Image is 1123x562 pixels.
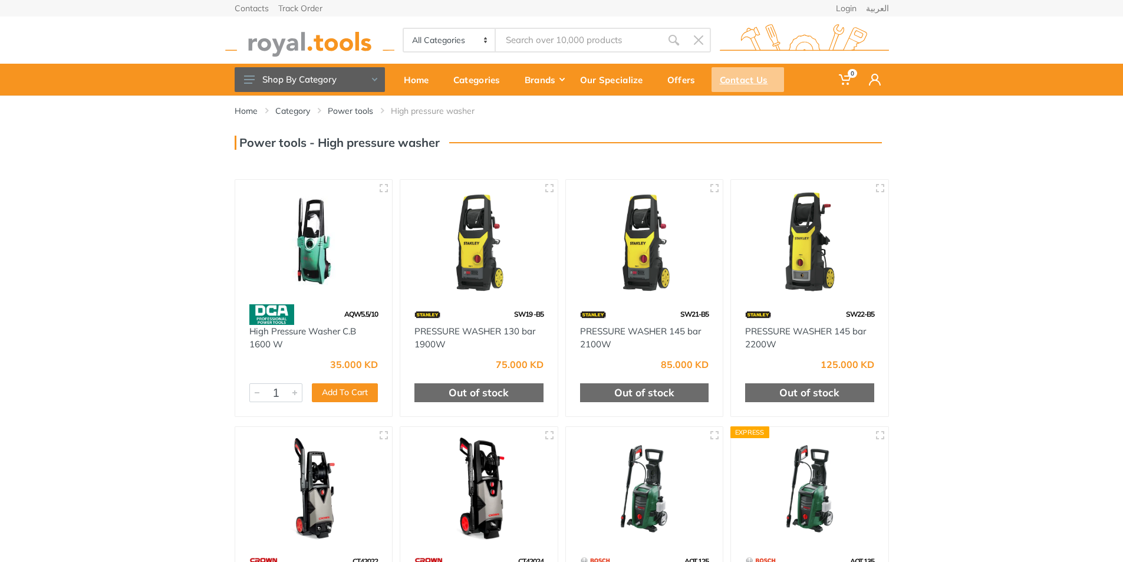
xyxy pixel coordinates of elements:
[496,360,544,369] div: 75.000 KD
[745,304,771,325] img: 15.webp
[344,310,378,318] span: AQW5.5/10
[235,67,385,92] button: Shop By Category
[742,190,878,292] img: Royal Tools - PRESSURE WASHER 145 bar 2200W
[396,67,445,92] div: Home
[580,326,701,350] a: PRESSURE WASHER 145 bar 2100W
[516,67,572,92] div: Brands
[246,438,382,540] img: Royal Tools - High Pressure Washer 1800W
[659,67,712,92] div: Offers
[235,105,889,117] nav: breadcrumb
[831,64,861,96] a: 0
[745,326,866,350] a: PRESSURE WASHER 145 bar 2200W
[391,105,492,117] li: High pressure washer
[235,4,269,12] a: Contacts
[745,383,874,402] div: Out of stock
[278,4,322,12] a: Track Order
[414,326,535,350] a: PRESSURE WASHER 130 bar 1900W
[312,383,378,402] button: Add To Cart
[720,24,889,57] img: royal.tools Logo
[411,190,547,292] img: Royal Tools - PRESSURE WASHER 130 bar 1900W
[275,105,310,117] a: Category
[496,28,661,52] input: Site search
[445,64,516,96] a: Categories
[249,304,294,325] img: 58.webp
[580,304,606,325] img: 15.webp
[577,438,713,540] img: Royal Tools - High pressure washer 125 bar 1500 W
[577,190,713,292] img: Royal Tools - PRESSURE WASHER 145 bar 2100W
[836,4,857,12] a: Login
[414,383,544,402] div: Out of stock
[225,24,394,57] img: royal.tools Logo
[414,304,440,325] img: 15.webp
[246,190,382,292] img: Royal Tools - High Pressure Washer C.B 1600 W
[661,360,709,369] div: 85.000 KD
[866,4,889,12] a: العربية
[742,438,878,540] img: Royal Tools - High pressure washer 135 bar 1900 W
[235,136,440,150] h3: Power tools - High pressure washer
[821,360,874,369] div: 125.000 KD
[730,426,769,438] div: Express
[235,105,258,117] a: Home
[712,67,784,92] div: Contact Us
[572,67,659,92] div: Our Specialize
[712,64,784,96] a: Contact Us
[404,29,496,51] select: Category
[514,310,544,318] span: SW19 -B5
[330,360,378,369] div: 35.000 KD
[411,438,547,540] img: Royal Tools - High Pressure Washer 2000W
[659,64,712,96] a: Offers
[328,105,373,117] a: Power tools
[580,383,709,402] div: Out of stock
[680,310,709,318] span: SW21-B5
[572,64,659,96] a: Our Specialize
[396,64,445,96] a: Home
[445,67,516,92] div: Categories
[846,310,874,318] span: SW22-B5
[249,326,356,350] a: High Pressure Washer C.B 1600 W
[848,69,857,78] span: 0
